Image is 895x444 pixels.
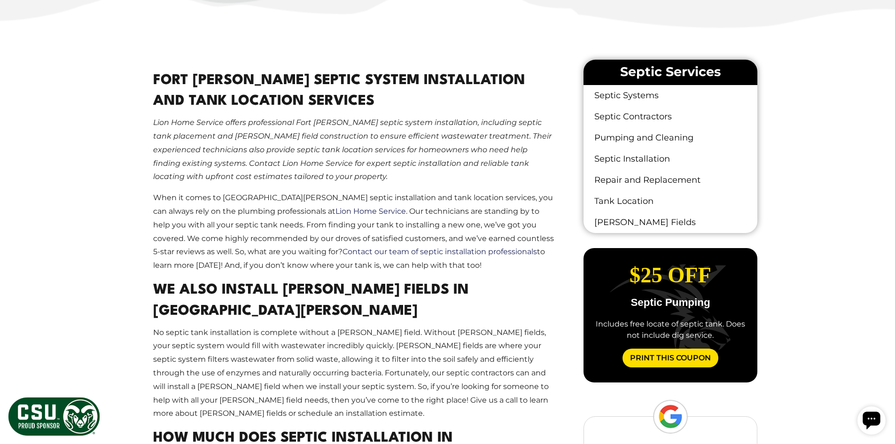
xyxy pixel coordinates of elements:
[153,118,552,181] em: Lion Home Service offers professional Fort [PERSON_NAME] septic system installation, including se...
[584,106,757,127] a: Septic Contractors
[153,280,557,322] h2: We Also Install [PERSON_NAME] Fields In [GEOGRAPHIC_DATA][PERSON_NAME]
[7,396,101,437] img: CSU Sponsor Badge
[623,349,718,367] a: Print This Coupon
[584,148,757,170] a: Septic Installation
[342,247,537,256] a: Contact our team of septic installation professionals
[584,212,757,233] a: [PERSON_NAME] Fields
[591,319,749,341] div: Includes free locate of septic tank. Does not include dig service.
[630,263,711,287] span: $25 Off
[153,326,557,421] p: No septic tank installation is complete without a [PERSON_NAME] field. Without [PERSON_NAME] fiel...
[153,191,557,273] p: When it comes to [GEOGRAPHIC_DATA][PERSON_NAME] septic installation and tank location services, y...
[584,60,757,85] li: Septic Services
[584,127,757,148] a: Pumping and Cleaning
[4,4,32,32] div: Open chat widget
[153,70,557,113] h2: Fort [PERSON_NAME] Septic System Installation And Tank Location Services
[584,85,757,106] a: Septic Systems
[335,207,406,216] a: Lion Home Service
[653,400,688,434] img: Google Logo
[584,191,757,212] a: Tank Location
[591,297,749,308] p: Septic Pumping
[584,170,757,191] a: Repair and Replacement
